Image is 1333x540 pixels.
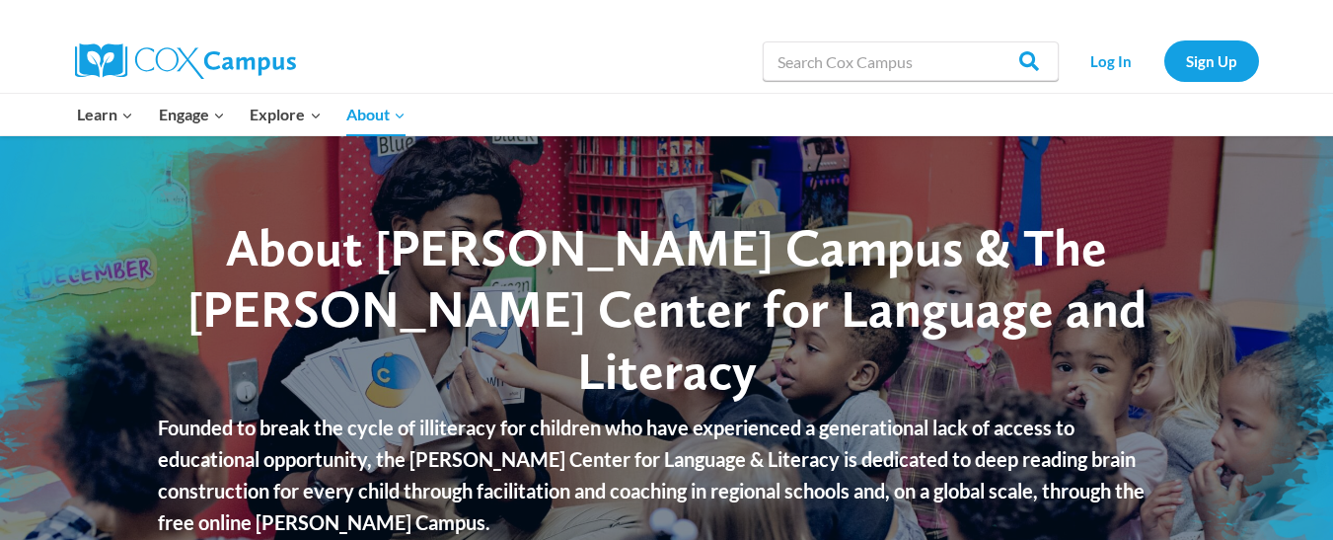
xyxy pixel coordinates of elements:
[763,41,1059,81] input: Search Cox Campus
[1069,40,1259,81] nav: Secondary Navigation
[77,102,133,127] span: Learn
[250,102,321,127] span: Explore
[187,216,1147,402] span: About [PERSON_NAME] Campus & The [PERSON_NAME] Center for Language and Literacy
[75,43,296,79] img: Cox Campus
[65,94,418,135] nav: Primary Navigation
[1069,40,1154,81] a: Log In
[1164,40,1259,81] a: Sign Up
[159,102,225,127] span: Engage
[158,412,1175,538] p: Founded to break the cycle of illiteracy for children who have experienced a generational lack of...
[346,102,406,127] span: About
